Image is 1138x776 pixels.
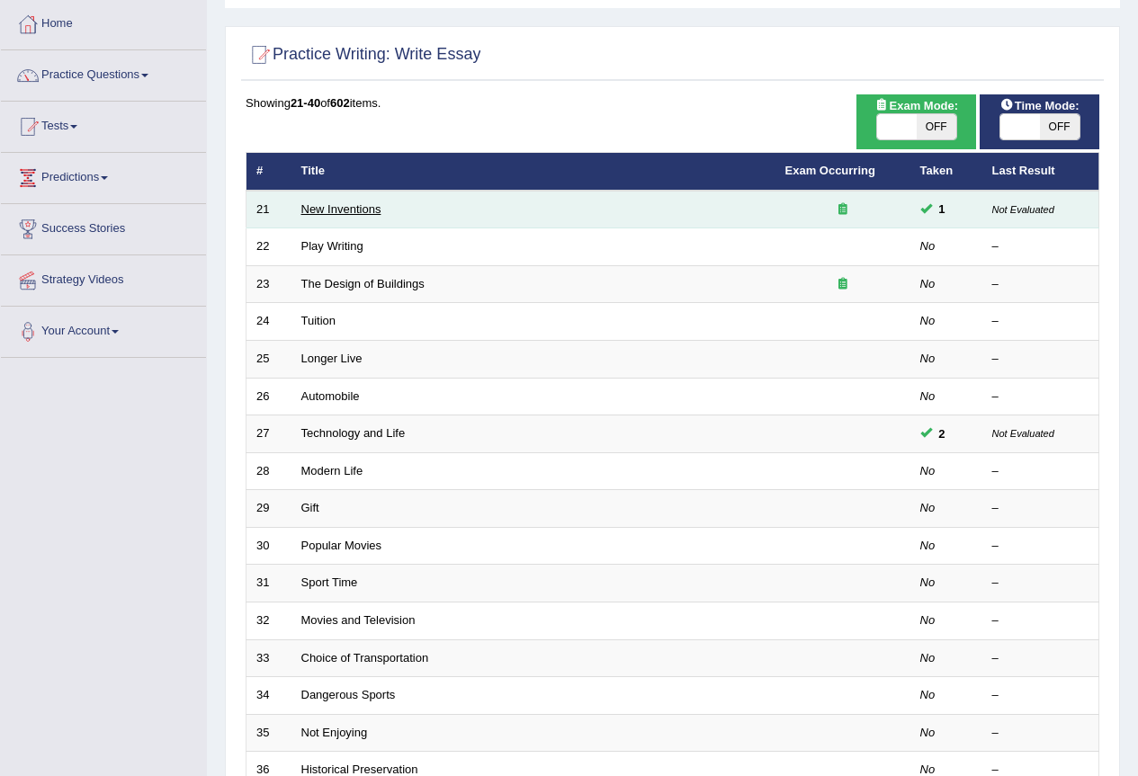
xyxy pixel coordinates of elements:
a: Choice of Transportation [301,651,429,665]
td: 35 [246,714,291,752]
div: – [992,650,1089,667]
em: No [920,464,936,477]
div: Exam occurring question [785,201,901,219]
a: Dangerous Sports [301,688,396,701]
a: Play Writing [301,239,363,253]
em: No [920,389,936,403]
div: – [992,388,1089,406]
a: Practice Questions [1,50,206,95]
th: Taken [910,153,982,191]
a: Automobile [301,389,360,403]
span: OFF [1040,114,1080,139]
a: Sport Time [301,575,358,589]
em: No [920,613,936,627]
div: – [992,313,1089,330]
th: Title [291,153,775,191]
a: Popular Movies [301,539,382,552]
a: Tuition [301,314,336,327]
th: Last Result [982,153,1099,191]
a: Longer Live [301,352,363,365]
div: Show exams occurring in exams [856,94,976,149]
td: 33 [246,639,291,677]
td: 29 [246,490,291,528]
div: Exam occurring question [785,276,901,293]
th: # [246,153,291,191]
em: No [920,763,936,776]
em: No [920,688,936,701]
em: No [920,277,936,290]
a: Exam Occurring [785,164,875,177]
a: Tests [1,102,206,147]
td: 32 [246,602,291,639]
div: – [992,351,1089,368]
a: Historical Preservation [301,763,418,776]
div: – [992,575,1089,592]
div: – [992,238,1089,255]
span: Time Mode: [993,96,1087,115]
a: Technology and Life [301,426,406,440]
span: Exam Mode: [868,96,965,115]
em: No [920,575,936,589]
div: – [992,612,1089,629]
b: 602 [330,96,350,110]
a: Gift [301,501,319,514]
a: Modern Life [301,464,363,477]
div: – [992,687,1089,704]
td: 25 [246,341,291,379]
div: – [992,276,1089,293]
a: Not Enjoying [301,726,368,739]
td: 26 [246,378,291,415]
td: 21 [246,191,291,228]
td: 30 [246,527,291,565]
td: 22 [246,228,291,266]
em: No [920,539,936,552]
a: The Design of Buildings [301,277,425,290]
em: No [920,726,936,739]
td: 23 [246,265,291,303]
td: 24 [246,303,291,341]
small: Not Evaluated [992,204,1054,215]
a: Predictions [1,153,206,198]
b: 21-40 [291,96,320,110]
td: 31 [246,565,291,602]
em: No [920,352,936,365]
a: Success Stories [1,204,206,249]
a: Strategy Videos [1,255,206,300]
span: OFF [917,114,956,139]
em: No [920,314,936,327]
div: Showing of items. [246,94,1099,111]
a: Your Account [1,307,206,352]
small: Not Evaluated [992,428,1054,439]
a: Movies and Television [301,613,416,627]
div: – [992,538,1089,555]
span: You can still take this question [932,200,953,219]
em: No [920,239,936,253]
span: You can still take this question [932,424,953,443]
div: – [992,500,1089,517]
td: 27 [246,415,291,453]
em: No [920,651,936,665]
a: New Inventions [301,202,381,216]
td: 34 [246,677,291,715]
div: – [992,725,1089,742]
em: No [920,501,936,514]
h2: Practice Writing: Write Essay [246,41,480,68]
div: – [992,463,1089,480]
td: 28 [246,452,291,490]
